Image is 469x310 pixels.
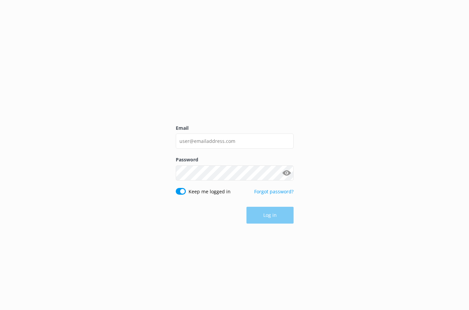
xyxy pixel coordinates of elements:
a: Forgot password? [254,188,294,195]
label: Keep me logged in [189,188,231,195]
label: Email [176,124,294,132]
button: Show password [280,166,294,180]
label: Password [176,156,294,163]
input: user@emailaddress.com [176,133,294,149]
